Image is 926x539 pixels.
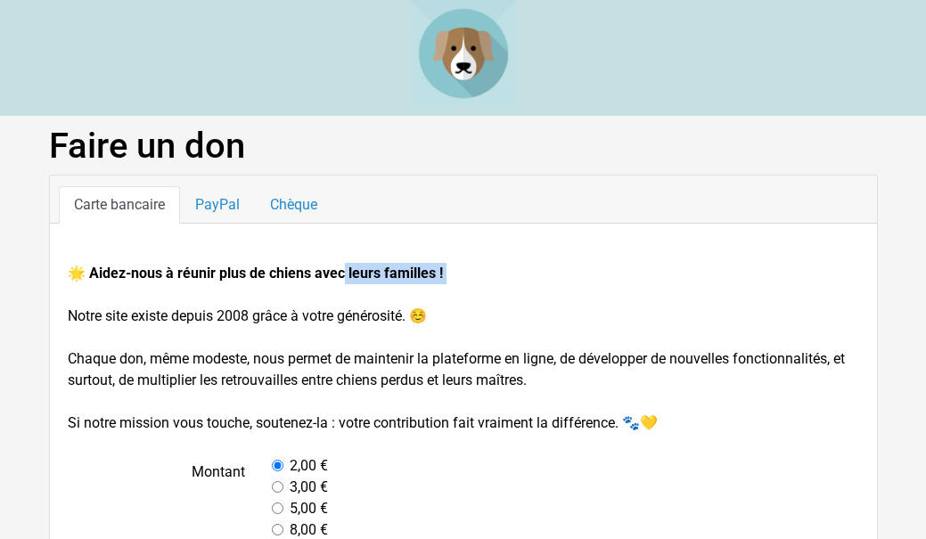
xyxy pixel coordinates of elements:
a: Chèque [255,186,332,224]
a: PayPal [180,186,255,224]
label: 5,00 € [290,498,328,519]
a: Carte bancaire [59,186,180,224]
label: 2,00 € [290,455,328,477]
strong: 🌟 Aidez-nous à réunir plus de chiens avec leurs familles ! [68,265,443,282]
label: 3,00 € [290,477,328,498]
h1: Faire un don [49,125,878,167]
